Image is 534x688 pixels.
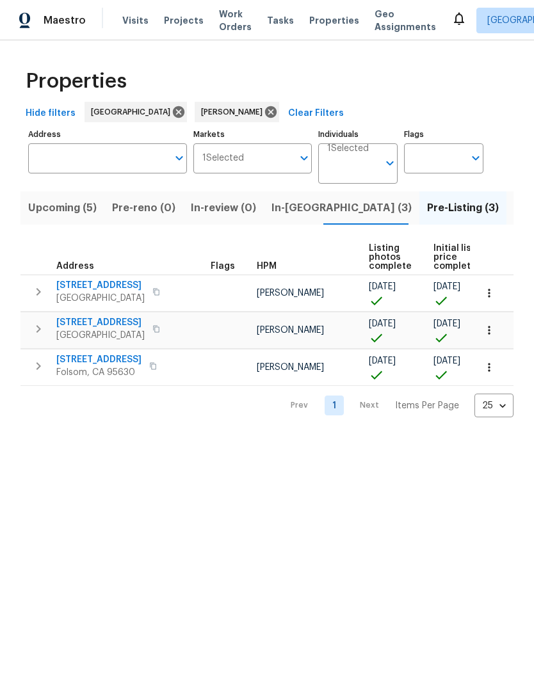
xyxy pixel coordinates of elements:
[257,262,277,271] span: HPM
[56,316,145,329] span: [STREET_ADDRESS]
[288,106,344,122] span: Clear Filters
[433,319,460,328] span: [DATE]
[193,131,312,138] label: Markets
[112,199,175,217] span: Pre-reno (0)
[369,356,396,365] span: [DATE]
[295,149,313,167] button: Open
[404,131,483,138] label: Flags
[381,154,399,172] button: Open
[271,199,412,217] span: In-[GEOGRAPHIC_DATA] (3)
[26,75,127,88] span: Properties
[44,14,86,27] span: Maestro
[467,149,485,167] button: Open
[28,131,187,138] label: Address
[191,199,256,217] span: In-review (0)
[369,244,412,271] span: Listing photos complete
[201,106,268,118] span: [PERSON_NAME]
[56,329,145,342] span: [GEOGRAPHIC_DATA]
[56,262,94,271] span: Address
[369,282,396,291] span: [DATE]
[219,8,252,33] span: Work Orders
[327,143,369,154] span: 1 Selected
[318,131,398,138] label: Individuals
[56,366,142,379] span: Folsom, CA 95630
[122,14,149,27] span: Visits
[325,396,344,415] a: Goto page 1
[26,106,76,122] span: Hide filters
[309,14,359,27] span: Properties
[211,262,235,271] span: Flags
[369,319,396,328] span: [DATE]
[433,282,460,291] span: [DATE]
[20,102,81,125] button: Hide filters
[474,389,514,422] div: 25
[195,102,279,122] div: [PERSON_NAME]
[56,279,145,292] span: [STREET_ADDRESS]
[279,394,514,417] nav: Pagination Navigation
[257,326,324,335] span: [PERSON_NAME]
[395,399,459,412] p: Items Per Page
[202,153,244,164] span: 1 Selected
[28,199,97,217] span: Upcoming (5)
[257,289,324,298] span: [PERSON_NAME]
[283,102,349,125] button: Clear Filters
[267,16,294,25] span: Tasks
[56,353,142,366] span: [STREET_ADDRESS]
[433,244,476,271] span: Initial list price complete
[427,199,499,217] span: Pre-Listing (3)
[257,363,324,372] span: [PERSON_NAME]
[433,356,460,365] span: [DATE]
[375,8,436,33] span: Geo Assignments
[56,292,145,305] span: [GEOGRAPHIC_DATA]
[164,14,204,27] span: Projects
[85,102,187,122] div: [GEOGRAPHIC_DATA]
[91,106,175,118] span: [GEOGRAPHIC_DATA]
[170,149,188,167] button: Open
